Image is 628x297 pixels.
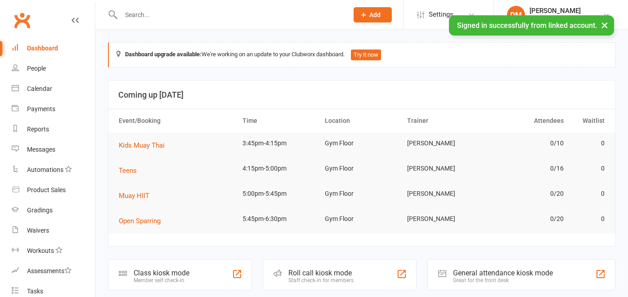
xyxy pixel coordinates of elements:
[485,109,568,132] th: Attendees
[568,158,609,179] td: 0
[119,216,167,226] button: Open Sparring
[12,139,95,160] a: Messages
[321,208,403,229] td: Gym Floor
[27,166,63,173] div: Automations
[27,227,49,234] div: Waivers
[568,183,609,204] td: 0
[119,217,161,225] span: Open Sparring
[354,7,392,22] button: Add
[429,4,453,25] span: Settings
[27,126,49,133] div: Reports
[119,141,165,149] span: Kids Muay Thai
[12,200,95,220] a: Gradings
[115,109,238,132] th: Event/Booking
[238,133,321,154] td: 3:45pm-4:15pm
[119,165,143,176] button: Teens
[238,158,321,179] td: 4:15pm-5:00pm
[119,192,149,200] span: Muay HIIT
[12,160,95,180] a: Automations
[27,267,72,274] div: Assessments
[27,247,54,254] div: Workouts
[119,166,137,175] span: Teens
[529,15,597,23] div: DM Muay Thai & Fitness
[134,269,189,277] div: Class kiosk mode
[27,146,55,153] div: Messages
[403,183,485,204] td: [PERSON_NAME]
[485,133,568,154] td: 0/10
[125,51,202,58] strong: Dashboard upgrade available:
[27,65,46,72] div: People
[238,109,321,132] th: Time
[288,277,354,283] div: Staff check-in for members
[27,85,52,92] div: Calendar
[12,180,95,200] a: Product Sales
[568,133,609,154] td: 0
[485,183,568,204] td: 0/20
[11,9,33,31] a: Clubworx
[453,269,553,277] div: General attendance kiosk mode
[12,99,95,119] a: Payments
[12,119,95,139] a: Reports
[453,277,553,283] div: Great for the front desk
[529,7,597,15] div: [PERSON_NAME]
[597,15,613,35] button: ×
[568,208,609,229] td: 0
[321,109,403,132] th: Location
[118,90,605,99] h3: Coming up [DATE]
[134,277,189,283] div: Member self check-in
[403,133,485,154] td: [PERSON_NAME]
[27,288,43,295] div: Tasks
[568,109,609,132] th: Waitlist
[369,11,381,18] span: Add
[403,109,485,132] th: Trainer
[12,79,95,99] a: Calendar
[119,190,156,201] button: Muay HIIT
[403,208,485,229] td: [PERSON_NAME]
[119,140,171,151] button: Kids Muay Thai
[457,21,597,30] span: Signed in successfully from linked account.
[321,183,403,204] td: Gym Floor
[27,45,58,52] div: Dashboard
[27,105,55,112] div: Payments
[321,158,403,179] td: Gym Floor
[12,38,95,58] a: Dashboard
[403,158,485,179] td: [PERSON_NAME]
[485,158,568,179] td: 0/16
[12,241,95,261] a: Workouts
[485,208,568,229] td: 0/20
[27,207,53,214] div: Gradings
[351,49,381,60] button: Try it now
[118,9,342,21] input: Search...
[27,186,66,193] div: Product Sales
[12,261,95,281] a: Assessments
[321,133,403,154] td: Gym Floor
[238,183,321,204] td: 5:00pm-5:45pm
[12,58,95,79] a: People
[12,220,95,241] a: Waivers
[238,208,321,229] td: 5:45pm-6:30pm
[507,6,525,24] div: DM
[288,269,354,277] div: Roll call kiosk mode
[108,42,615,67] div: We're working on an update to your Clubworx dashboard.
